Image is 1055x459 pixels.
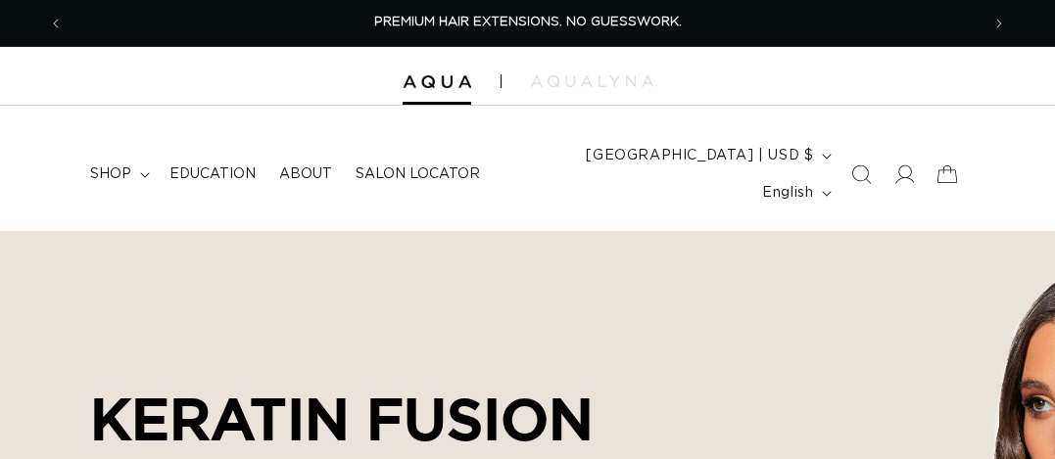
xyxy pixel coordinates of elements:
[403,75,471,89] img: Aqua Hair Extensions
[158,154,267,195] a: Education
[531,75,653,87] img: aqualyna.com
[356,165,480,183] span: Salon Locator
[574,137,839,174] button: [GEOGRAPHIC_DATA] | USD $
[762,183,813,204] span: English
[344,154,492,195] a: Salon Locator
[750,174,839,211] button: English
[978,5,1021,42] button: Next announcement
[90,385,835,453] h2: KERATIN FUSION
[279,165,332,183] span: About
[374,16,682,28] span: PREMIUM HAIR EXTENSIONS. NO GUESSWORK.
[586,146,813,166] span: [GEOGRAPHIC_DATA] | USD $
[839,153,883,196] summary: Search
[90,165,131,183] span: shop
[267,154,344,195] a: About
[34,5,77,42] button: Previous announcement
[78,154,158,195] summary: shop
[169,165,256,183] span: Education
